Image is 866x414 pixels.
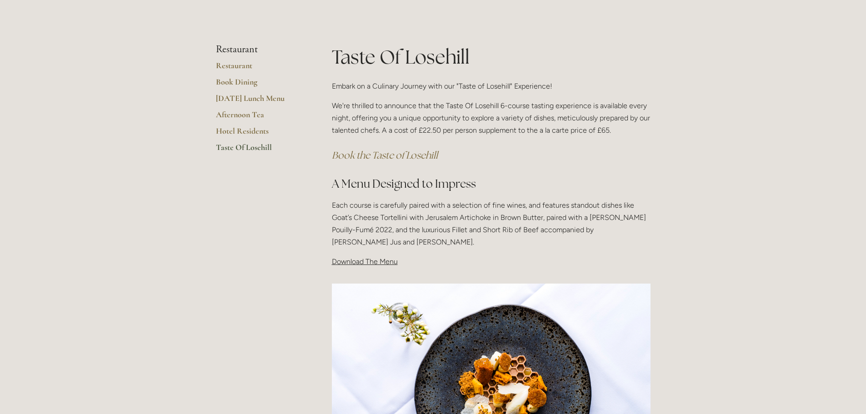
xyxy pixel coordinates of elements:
p: We're thrilled to announce that the Taste Of Losehill 6-course tasting experience is available ev... [332,100,651,137]
a: Restaurant [216,60,303,77]
p: Each course is carefully paired with a selection of fine wines, and features standout dishes like... [332,199,651,249]
span: Download The Menu [332,257,398,266]
a: [DATE] Lunch Menu [216,93,303,110]
a: Hotel Residents [216,126,303,142]
li: Restaurant [216,44,303,55]
h1: Taste Of Losehill [332,44,651,70]
a: Taste Of Losehill [216,142,303,159]
a: Afternoon Tea [216,110,303,126]
a: Book Dining [216,77,303,93]
h2: A Menu Designed to Impress [332,176,651,192]
p: Embark on a Culinary Journey with our "Taste of Losehill" Experience! [332,80,651,92]
a: Book the Taste of Losehill [332,149,438,161]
